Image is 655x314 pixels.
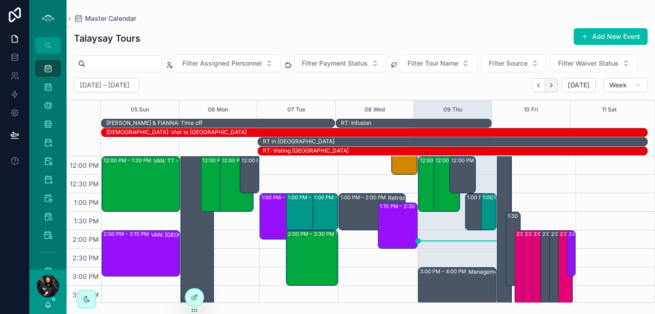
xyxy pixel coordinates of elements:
[407,59,458,68] span: Filter Tour Name
[483,194,530,201] div: 1:00 PM – 2:00 PM
[541,231,555,304] div: 2:00 PM – 4:00 PM
[551,230,600,238] div: 2:00 PM – 4:00 PM
[436,157,485,164] div: 12:00 PM – 1:30 PM
[201,157,233,211] div: 12:00 PM – 1:30 PM
[558,59,619,68] span: Filter Waiver Status
[550,231,564,304] div: 2:00 PM – 4:00 PM
[263,147,349,154] div: RT: Visting [GEOGRAPHIC_DATA]
[516,230,565,238] div: 2:00 PM – 4:00 PM
[450,157,476,193] div: 12:00 PM – 1:00 PM
[545,78,558,92] button: Next
[340,194,388,201] div: 1:00 PM – 2:00 PM
[558,231,572,304] div: 2:00 PM – 4:00 PM
[400,55,477,72] button: Select Button
[466,194,491,230] div: 1:00 PM – 2:00 PM
[30,54,67,270] div: scrollable content
[515,231,529,304] div: 2:00 PM – 4:00 PM
[41,11,55,26] img: App logo
[153,157,229,165] div: VAN: TT - [PERSON_NAME] (3) [PERSON_NAME], TW:MXQH-NNZG
[602,100,617,119] button: 11 Sat
[80,80,129,90] h2: [DATE] – [DATE]
[175,55,281,72] button: Select Button
[102,231,180,276] div: 2:00 PM – 3:15 PMVAN: [GEOGRAPHIC_DATA][PERSON_NAME] (1) [PERSON_NAME], TW:PDNY-XKZN
[506,212,520,285] div: 1:30 PM – 3:30 PM
[534,230,582,238] div: 2:00 PM – 4:00 PM
[286,231,338,285] div: 2:00 PM – 3:30 PMVAN: TT - [PERSON_NAME] (18) [PERSON_NAME]:HDIR-GPDY
[481,55,546,72] button: Select Button
[85,14,136,23] span: Master Calendar
[567,231,575,276] div: 2:00 PM – 3:15 PM
[106,119,202,127] div: [PERSON_NAME] & FIANNA: Time off
[261,194,308,201] div: 1:00 PM – 2:15 PM
[74,14,136,23] a: Master Calendar
[208,100,228,119] button: 06 Mon
[102,157,180,211] div: 12:00 PM – 1:30 PMVAN: TT - [PERSON_NAME] (3) [PERSON_NAME], TW:MXQH-NNZG
[420,268,468,275] div: 3:00 PM – 4:00 PM
[523,231,537,304] div: 2:00 PM – 4:00 PM
[72,217,101,225] span: 1:30 PM
[443,100,462,119] button: 09 Thu
[72,198,101,206] span: 1:00 PM
[151,231,227,239] div: VAN: [GEOGRAPHIC_DATA][PERSON_NAME] (1) [PERSON_NAME], TW:PDNY-XKZN
[70,291,101,299] span: 3:30 PM
[468,268,544,276] div: Management Calendar Review
[287,100,305,119] button: 07 Tue
[481,194,496,230] div: 1:00 PM – 2:00 PM
[240,157,259,193] div: 12:00 PM – 1:00 PM
[364,100,385,119] div: 08 Wed
[313,194,338,230] div: 1:00 PM – 2:00 PM
[380,203,426,210] div: 1:15 PM – 2:30 PM
[286,194,330,230] div: 1:00 PM – 2:00 PM
[434,157,460,211] div: 12:00 PM – 1:30 PM
[131,100,149,119] button: 05 Sun
[524,100,538,119] button: 10 Fri
[508,212,555,220] div: 1:30 PM – 3:30 PM
[106,119,202,127] div: BLYTHE & FIANNA: Time off
[222,157,272,164] div: 12:00 PM – 1:30 PM
[294,55,387,72] button: Select Button
[568,81,589,89] span: [DATE]
[467,194,515,201] div: 1:00 PM – 2:00 PM
[562,78,595,92] button: [DATE]
[242,157,291,164] div: 12:00 PM – 1:00 PM
[532,231,546,304] div: 2:00 PM – 4:00 PM
[336,231,386,239] div: VAN: TT - [PERSON_NAME] (18) [PERSON_NAME]:HDIR-GPDY
[182,59,262,68] span: Filter Assigned Personnel
[418,268,496,304] div: 3:00 PM – 4:00 PMManagement Calendar Review
[103,230,151,238] div: 2:00 PM – 3:15 PM
[106,129,247,136] div: [DEMOGRAPHIC_DATA]: Visit to [GEOGRAPHIC_DATA]
[220,157,253,211] div: 12:00 PM – 1:30 PM
[302,59,368,68] span: Filter Payment Status
[67,161,101,169] span: 12:00 PM
[550,55,637,72] button: Select Button
[263,147,349,155] div: RT: Visting England
[525,230,573,238] div: 2:00 PM – 4:00 PM
[378,203,417,248] div: 1:15 PM – 2:30 PM
[314,194,362,201] div: 1:00 PM – 2:00 PM
[574,28,648,45] button: Add New Event
[106,128,247,136] div: SHAE: Visit to Japan
[288,230,336,238] div: 2:00 PM – 3:30 PM
[341,119,371,127] div: RT: Infusion
[67,180,101,188] span: 12:30 PM
[451,157,501,164] div: 12:00 PM – 1:00 PM
[420,157,470,164] div: 12:00 PM – 1:30 PM
[74,32,140,45] h1: Talaysay Tours
[70,254,101,262] span: 2:30 PM
[532,78,545,92] button: Back
[388,194,452,202] div: Retreat Planning Meeting
[569,230,616,238] div: 2:00 PM – 3:15 PM
[418,157,444,211] div: 12:00 PM – 1:30 PM
[103,157,153,164] div: 12:00 PM – 1:30 PM
[260,194,303,239] div: 1:00 PM – 2:15 PM
[609,81,627,89] span: Week
[202,157,252,164] div: 12:00 PM – 1:30 PM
